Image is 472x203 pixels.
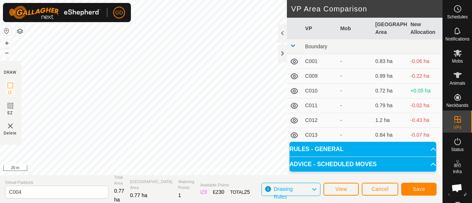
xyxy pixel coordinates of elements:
span: Status [451,147,464,152]
th: New Allocation [407,18,442,39]
td: C009 [302,69,337,84]
div: IZ [200,188,207,196]
img: VP [6,122,15,130]
th: Mob [337,18,372,39]
td: C010 [302,84,337,98]
td: -0.43 ha [407,113,442,128]
img: Gallagher Logo [9,6,101,19]
td: +0.05 ha [407,84,442,98]
span: Virtual Paddock [5,179,108,186]
a: Privacy Policy [192,165,219,172]
span: 25 [244,189,250,195]
span: Watering Points [178,179,194,191]
span: View [335,186,347,192]
span: Total Area [114,174,124,186]
button: View [323,183,359,196]
span: 0.77 ha [114,188,124,203]
td: 0.79 ha [372,98,407,113]
td: 0.99 ha [372,69,407,84]
span: Drawing Rules [274,186,292,200]
td: -0.22 ha [407,69,442,84]
th: [GEOGRAPHIC_DATA] Area [372,18,407,39]
span: Mobs [452,59,463,63]
h2: VP Area Comparison [291,4,442,13]
td: C013 [302,128,337,143]
span: Available Points [200,182,250,188]
button: – [3,48,11,57]
span: Cancel [371,186,389,192]
span: Animals [450,81,465,85]
span: 1 [178,192,181,198]
a: Contact Us [228,165,250,172]
span: Delete [4,130,17,136]
div: - [340,131,369,139]
button: Save [401,183,437,196]
button: Map Layers [15,27,24,36]
span: Heatmap [448,192,466,196]
td: 0.72 ha [372,84,407,98]
span: RULES - GENERAL [289,146,344,152]
button: Cancel [362,183,398,196]
td: -0.06 ha [407,54,442,69]
td: 0.83 ha [372,54,407,69]
td: C012 [302,113,337,128]
span: IZ [8,90,12,95]
span: Schedules [447,15,468,19]
span: Save [413,186,425,192]
span: 30 [219,189,225,195]
button: Reset Map [2,27,11,35]
p-accordion-header: RULES - GENERAL [289,142,436,157]
span: VPs [453,125,461,130]
span: [GEOGRAPHIC_DATA] Area [130,179,173,191]
span: Infra [453,169,462,174]
span: ADVICE - SCHEDULED MOVES [289,161,376,167]
span: 9 [204,189,207,195]
button: + [3,39,11,48]
div: TOTAL [230,188,250,196]
div: - [340,116,369,124]
div: - [340,102,369,109]
div: EZ [213,188,224,196]
div: DRAW [4,70,16,75]
td: C001 [302,54,337,69]
td: C011 [302,98,337,113]
div: - [340,72,369,80]
td: -0.02 ha [407,98,442,113]
span: Notifications [445,37,469,41]
span: Neckbands [446,103,468,108]
th: VP [302,18,337,39]
span: GD [115,9,123,17]
td: 1.2 ha [372,113,407,128]
td: -0.07 ha [407,128,442,143]
div: - [340,57,369,65]
div: - [340,87,369,95]
span: EZ [7,110,13,116]
p-accordion-header: ADVICE - SCHEDULED MOVES [289,157,436,172]
span: 0.77 ha [130,192,147,198]
span: Boundary [305,43,327,49]
td: 0.84 ha [372,128,407,143]
div: Open chat [447,178,467,198]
